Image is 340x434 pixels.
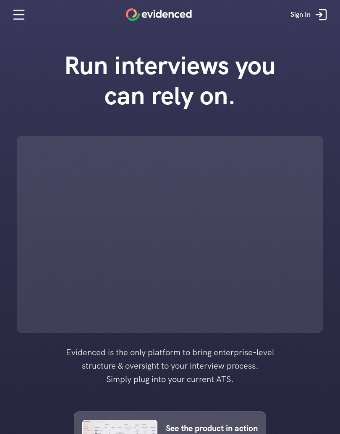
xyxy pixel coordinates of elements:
a: Sign In [284,2,336,27]
a: Home [126,8,192,21]
h1: Run interviews you can rely on. [50,50,290,111]
p: Sign In [290,9,311,20]
h4: Evidenced is the only platform to bring enterprise-level structure & oversight to your interview ... [52,346,288,386]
